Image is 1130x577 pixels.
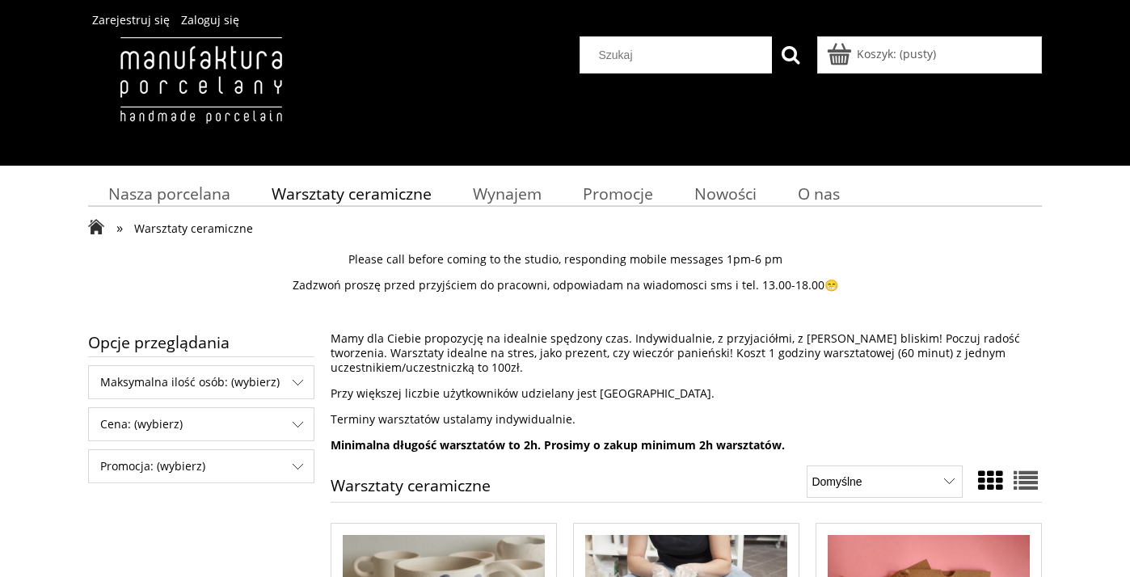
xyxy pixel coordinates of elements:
[134,221,253,236] span: Warsztaty ceramiczne
[563,178,674,209] a: Promocje
[116,218,123,237] span: »
[772,36,809,74] button: Szukaj
[331,437,785,453] strong: Minimalna długość warsztatów to 2h. Prosimy o zakup minimum 2h warsztatów.
[778,178,861,209] a: O nas
[331,478,491,502] h1: Warsztaty ceramiczne
[473,183,542,204] span: Wynajem
[900,46,936,61] b: (pusty)
[674,178,778,209] a: Nowości
[807,465,963,498] select: Sortuj wg
[88,252,1042,267] p: Please call before coming to the studio, responding mobile messages 1pm-6 pm
[251,178,453,209] a: Warsztaty ceramiczne
[857,46,896,61] span: Koszyk:
[88,407,314,441] div: Filtruj
[89,366,314,398] span: Maksymalna ilość osób: (wybierz)
[694,183,757,204] span: Nowości
[978,464,1002,497] a: Widok ze zdjęciem
[88,278,1042,293] p: Zadzwoń proszę przed przyjściem do pracowni, odpowiadam na wiadomosci sms i tel. 13.00-18.00😁
[89,450,314,482] span: Promocja: (wybierz)
[92,12,170,27] a: Zarejestruj się
[88,36,314,158] img: Manufaktura Porcelany
[88,328,314,356] span: Opcje przeglądania
[331,412,1042,427] p: Terminy warsztatów ustalamy indywidualnie.
[587,37,773,73] input: Szukaj w sklepie
[88,178,251,209] a: Nasza porcelana
[89,408,314,440] span: Cena: (wybierz)
[331,331,1042,375] p: Mamy dla Ciebie propozycję na idealnie spędzony czas. Indywidualnie, z przyjaciółmi, z [PERSON_NA...
[88,365,314,399] div: Filtruj
[798,183,840,204] span: O nas
[88,449,314,483] div: Filtruj
[829,46,936,61] a: Produkty w koszyku 0. Przejdź do koszyka
[181,12,239,27] a: Zaloguj się
[108,183,230,204] span: Nasza porcelana
[583,183,653,204] span: Promocje
[272,183,432,204] span: Warsztaty ceramiczne
[453,178,563,209] a: Wynajem
[1014,464,1038,497] a: Widok pełny
[331,386,1042,401] p: Przy większej liczbie użytkowników udzielany jest [GEOGRAPHIC_DATA].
